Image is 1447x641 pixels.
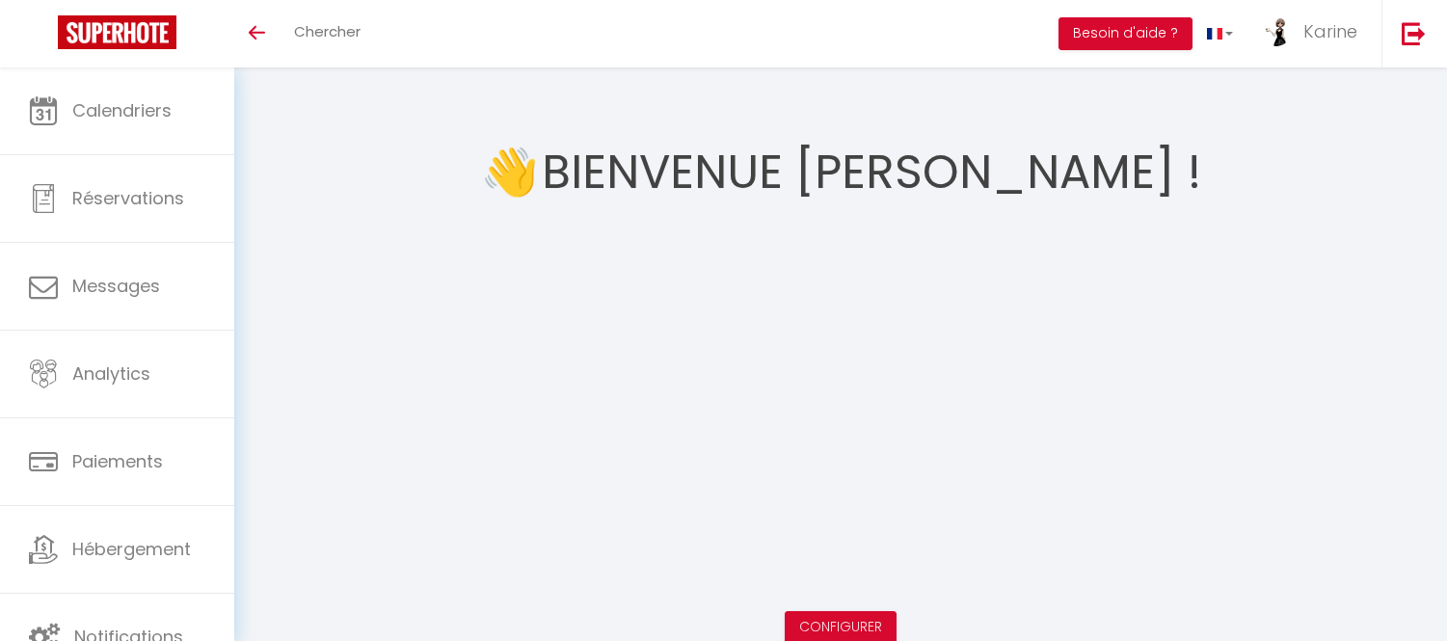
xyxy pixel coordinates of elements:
[1402,21,1426,45] img: logout
[58,15,176,49] img: Super Booking
[1058,17,1192,50] button: Besoin d'aide ?
[72,274,160,298] span: Messages
[532,230,1149,577] iframe: welcome-outil.mov
[294,21,361,41] span: Chercher
[72,98,172,122] span: Calendriers
[1262,17,1291,46] img: ...
[72,361,150,386] span: Analytics
[72,537,191,561] span: Hébergement
[542,115,1201,230] h1: Bienvenue [PERSON_NAME] !
[1303,19,1357,43] span: Karine
[799,617,882,636] a: Configurer
[481,136,539,208] span: 👋
[72,186,184,210] span: Réservations
[72,449,163,473] span: Paiements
